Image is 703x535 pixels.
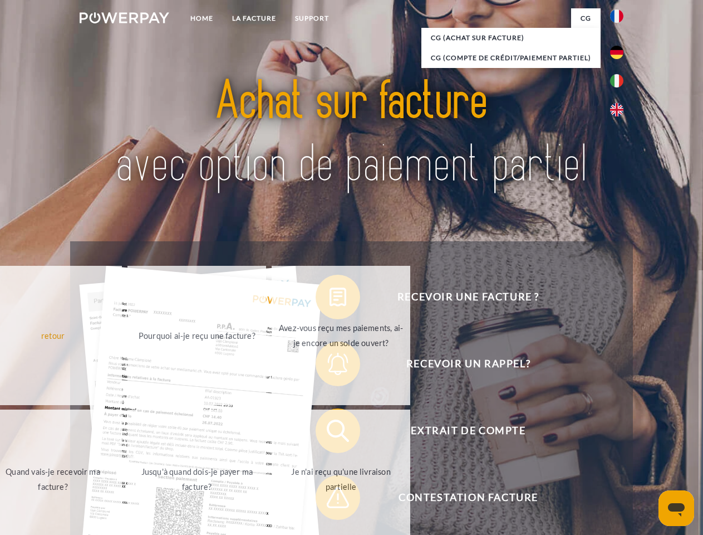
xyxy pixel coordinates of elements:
span: Recevoir une facture ? [332,275,604,319]
span: Recevoir un rappel? [332,342,604,386]
a: LA FACTURE [223,8,286,28]
span: Contestation Facture [332,475,604,520]
img: title-powerpay_fr.svg [106,53,597,213]
div: Avez-vous reçu mes paiements, ai-je encore un solde ouvert? [278,320,404,351]
iframe: Bouton de lancement de la fenêtre de messagerie [658,490,694,526]
button: Contestation Facture [316,475,605,520]
button: Recevoir un rappel? [316,342,605,386]
a: Support [286,8,338,28]
button: Extrait de compte [316,408,605,453]
button: Recevoir une facture ? [316,275,605,319]
a: Avez-vous reçu mes paiements, ai-je encore un solde ouvert? [272,266,410,405]
div: Jusqu'à quand dois-je payer ma facture? [134,464,259,494]
div: Pourquoi ai-je reçu une facture? [134,328,259,343]
img: logo-powerpay-white.svg [80,12,169,23]
img: fr [610,9,623,23]
a: Home [181,8,223,28]
img: de [610,46,623,59]
div: Je n'ai reçu qu'une livraison partielle [278,464,404,494]
a: CG (Compte de crédit/paiement partiel) [421,48,601,68]
img: it [610,74,623,87]
a: CG [571,8,601,28]
img: en [610,103,623,116]
span: Extrait de compte [332,408,604,453]
a: CG (achat sur facture) [421,28,601,48]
